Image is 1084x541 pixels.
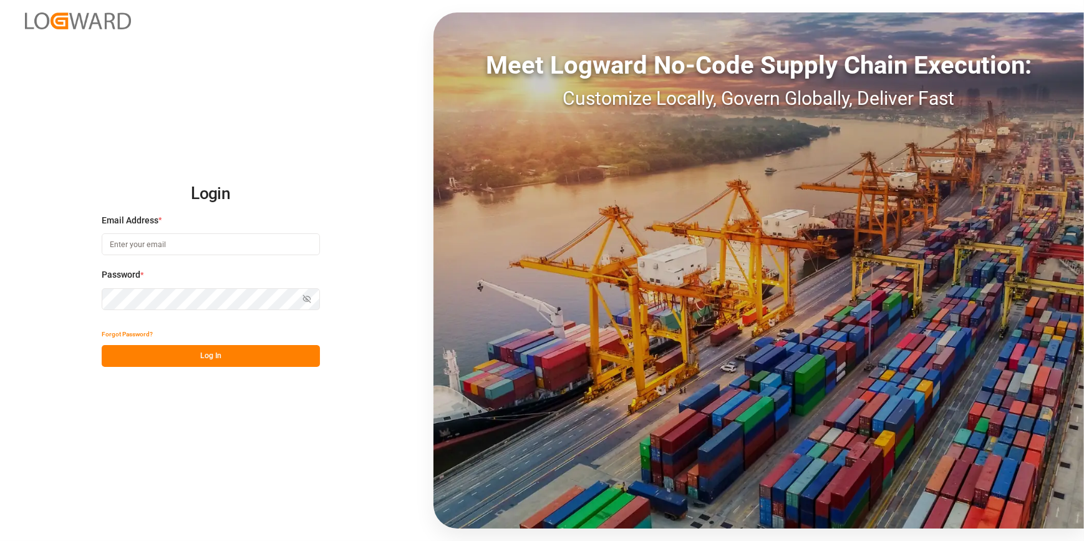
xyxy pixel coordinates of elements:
[102,345,320,367] button: Log In
[433,47,1084,84] div: Meet Logward No-Code Supply Chain Execution:
[102,214,158,227] span: Email Address
[433,84,1084,112] div: Customize Locally, Govern Globally, Deliver Fast
[102,233,320,255] input: Enter your email
[102,323,153,345] button: Forgot Password?
[25,12,131,29] img: Logward_new_orange.png
[102,268,140,281] span: Password
[102,174,320,214] h2: Login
